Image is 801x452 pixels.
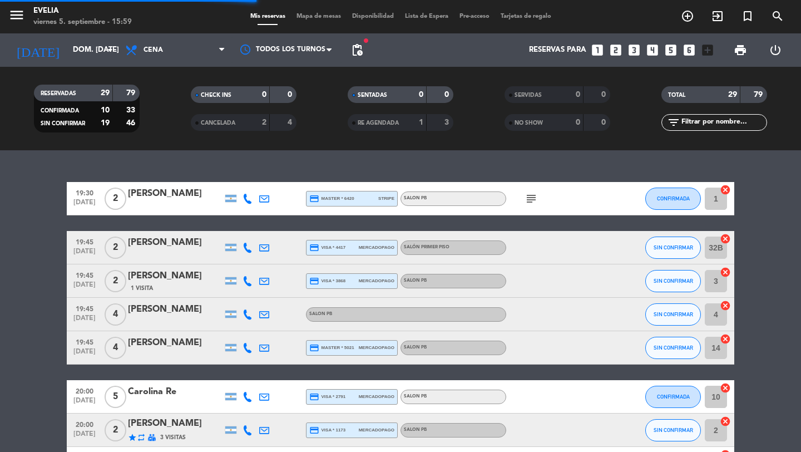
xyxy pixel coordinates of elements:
span: [DATE] [71,199,98,212]
span: CONFIRMADA [657,195,690,202]
i: credit_card [309,425,319,435]
strong: 3 [444,119,451,126]
span: CONFIRMADA [41,108,79,114]
span: mercadopago [359,344,394,351]
span: SALON PB [404,196,427,200]
strong: 0 [288,91,294,99]
span: SIN CONFIRMAR [654,244,693,250]
i: looks_5 [664,43,678,57]
span: [DATE] [71,348,98,361]
span: visa * 3868 [309,276,345,286]
strong: 29 [101,89,110,97]
span: CHECK INS [201,92,231,98]
span: 5 [105,386,126,408]
i: power_settings_new [769,43,782,57]
strong: 79 [126,89,137,97]
span: Tarjetas de regalo [495,13,557,19]
span: SALON PB [404,428,427,432]
span: fiber_manual_record [363,37,369,44]
i: cancel [720,233,731,244]
strong: 46 [126,119,137,127]
span: SIN CONFIRMAR [654,345,693,351]
button: SIN CONFIRMAR [645,419,701,441]
strong: 0 [601,91,608,99]
button: CONFIRMADA [645,386,701,408]
strong: 19 [101,119,110,127]
span: SIN CONFIRMAR [654,427,693,433]
button: SIN CONFIRMAR [645,270,701,292]
div: [PERSON_NAME] [128,186,222,201]
span: SERVIDAS [515,92,542,98]
span: [DATE] [71,315,98,327]
button: SIN CONFIRMAR [645,303,701,326]
input: Filtrar por nombre... [680,116,767,129]
i: menu [8,7,25,23]
span: 2 [105,270,126,292]
i: filter_list [667,116,680,129]
span: SIN CONFIRMAR [41,121,85,126]
span: master * 6420 [309,194,354,204]
div: viernes 5. septiembre - 15:59 [33,17,132,28]
span: Cena [144,46,163,54]
span: 19:45 [71,268,98,281]
span: Mis reservas [245,13,291,19]
span: 19:30 [71,186,98,199]
span: [DATE] [71,397,98,410]
span: 20:00 [71,384,98,397]
span: 4 [105,303,126,326]
span: mercadopago [359,244,394,251]
div: [PERSON_NAME] [128,269,222,283]
span: 1 Visita [131,284,153,293]
span: Pre-acceso [454,13,495,19]
span: [DATE] [71,430,98,443]
span: 19:45 [71,235,98,248]
span: 19:45 [71,302,98,315]
span: CONFIRMADA [657,394,690,400]
i: credit_card [309,243,319,253]
i: looks_6 [682,43,696,57]
button: menu [8,7,25,27]
div: Evelia [33,6,132,17]
span: 19:45 [71,335,98,348]
strong: 0 [576,91,580,99]
span: 2 [105,188,126,210]
span: 2 [105,237,126,259]
span: 2 [105,419,126,441]
i: add_circle_outline [681,9,694,23]
span: visa * 2791 [309,392,345,402]
i: cancel [720,184,731,195]
strong: 10 [101,106,110,114]
span: TOTAL [668,92,685,98]
span: SALON PB [309,312,332,316]
i: repeat [137,433,146,442]
div: [PERSON_NAME] [128,302,222,317]
span: Lista de Espera [399,13,454,19]
div: Carolina Re [128,385,222,399]
button: CONFIRMADA [645,188,701,210]
span: Mapa de mesas [291,13,347,19]
span: SENTADAS [358,92,387,98]
i: looks_4 [645,43,660,57]
img: friend-of-the-house-active.png [148,434,156,441]
i: cancel [720,416,731,427]
span: 3 Visitas [160,433,186,442]
span: SALÓN PRIMER PISO [404,245,449,249]
span: SIN CONFIRMAR [654,278,693,284]
i: credit_card [309,392,319,402]
span: master * 5021 [309,343,354,353]
span: mercadopago [359,393,394,400]
span: print [734,43,747,57]
i: looks_one [590,43,605,57]
span: [DATE] [71,248,98,261]
i: search [771,9,784,23]
i: cancel [720,382,731,394]
span: 4 [105,337,126,359]
strong: 0 [419,91,423,99]
span: [DATE] [71,281,98,294]
strong: 33 [126,106,137,114]
span: RESERVADAS [41,91,76,96]
i: credit_card [309,194,319,204]
i: add_box [700,43,715,57]
i: cancel [720,300,731,311]
span: RE AGENDADA [358,120,399,126]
